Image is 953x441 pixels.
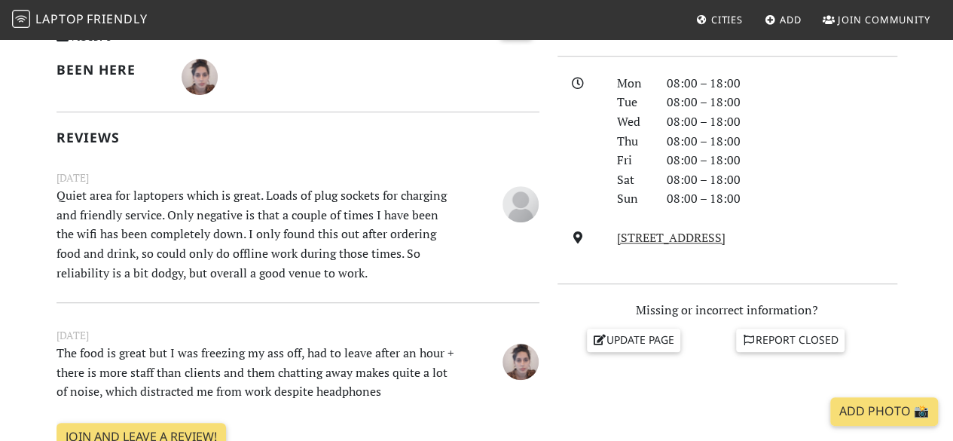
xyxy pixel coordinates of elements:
[587,329,680,351] a: Update page
[608,151,658,170] div: Fri
[658,93,906,112] div: 08:00 – 18:00
[47,170,548,186] small: [DATE]
[617,229,725,246] a: [STREET_ADDRESS]
[658,112,906,132] div: 08:00 – 18:00
[736,329,845,351] a: Report closed
[838,13,930,26] span: Join Community
[47,327,548,344] small: [DATE]
[608,170,658,190] div: Sat
[780,13,802,26] span: Add
[658,170,906,190] div: 08:00 – 18:00
[502,352,539,369] span: Natacha Rossi
[608,74,658,93] div: Mon
[658,132,906,152] div: 08:00 – 18:00
[658,151,906,170] div: 08:00 – 18:00
[35,11,84,27] span: Laptop
[12,10,30,28] img: LaptopFriendly
[502,344,539,380] img: 2939-natacha.jpg
[57,62,163,78] h2: Been here
[608,189,658,209] div: Sun
[608,93,658,112] div: Tue
[817,6,936,33] a: Join Community
[830,397,938,426] a: Add Photo 📸
[47,344,465,402] p: The food is great but I was freezing my ass off, had to leave after an hour + there is more staff...
[711,13,743,26] span: Cities
[502,194,539,211] span: Anonymous
[182,67,218,84] span: Natacha Rossi
[87,11,147,27] span: Friendly
[608,112,658,132] div: Wed
[690,6,749,33] a: Cities
[557,301,897,320] p: Missing or incorrect information?
[182,59,218,95] img: 2939-natacha.jpg
[658,74,906,93] div: 08:00 – 18:00
[12,7,148,33] a: LaptopFriendly LaptopFriendly
[57,130,539,145] h2: Reviews
[759,6,808,33] a: Add
[658,189,906,209] div: 08:00 – 18:00
[608,132,658,152] div: Thu
[47,186,465,283] p: Quiet area for laptopers which is great. Loads of plug sockets for charging and friendly service....
[502,186,539,222] img: blank-535327c66bd565773addf3077783bbfce4b00ec00e9fd257753287c682c7fa38.png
